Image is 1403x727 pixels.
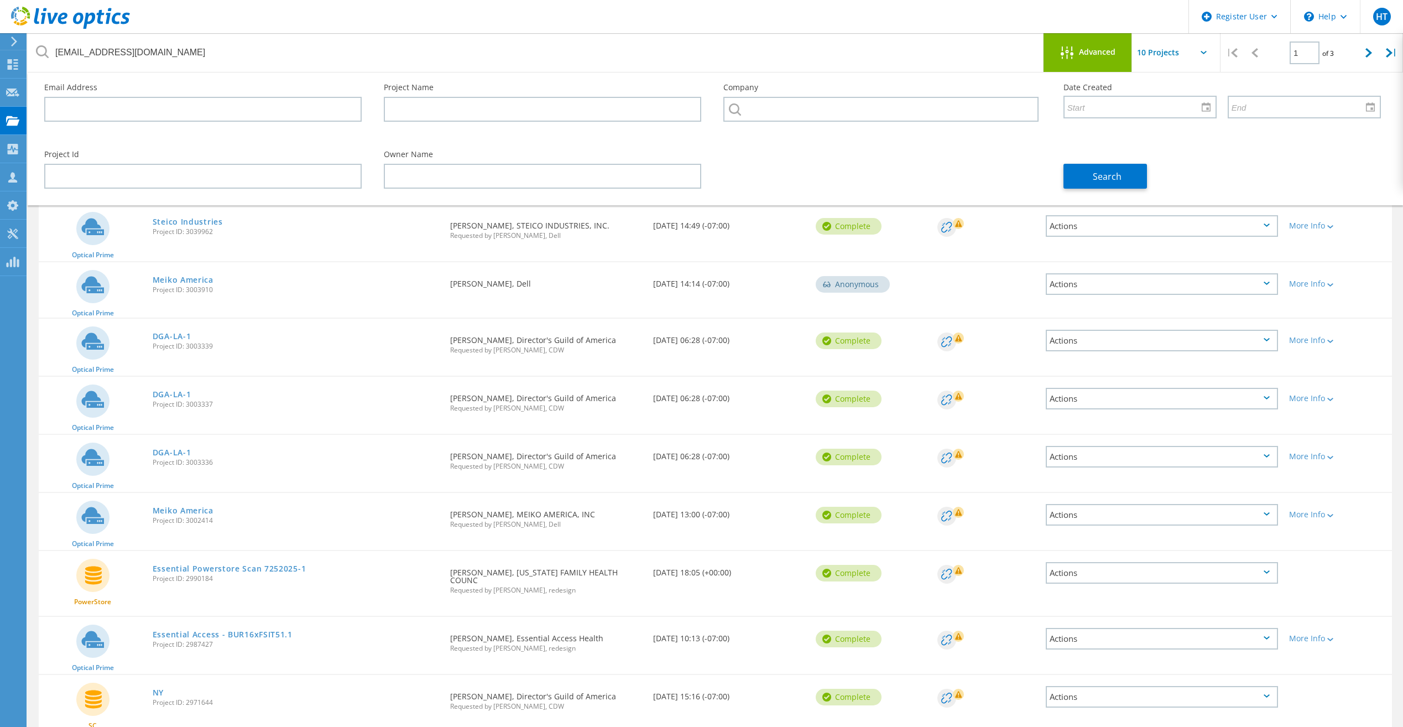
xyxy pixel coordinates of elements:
label: Project Name [384,84,701,91]
div: Actions [1046,504,1278,526]
div: Anonymous [816,276,890,293]
div: [DATE] 14:14 (-07:00) [648,262,810,299]
span: Search [1093,170,1122,183]
div: Complete [816,218,882,235]
span: of 3 [1322,49,1334,58]
span: HT [1376,12,1388,21]
span: Optical Prime [72,482,114,489]
div: More Info [1289,511,1386,518]
div: Actions [1046,628,1278,650]
a: Live Optics Dashboard [11,23,130,31]
span: Optical Prime [72,366,114,373]
span: Project ID: 3003336 [153,459,439,466]
div: Actions [1046,330,1278,351]
label: Date Created [1063,84,1381,91]
a: Essential Powerstore Scan 7252025-1 [153,565,306,573]
input: Start [1065,96,1208,117]
div: Complete [816,449,882,465]
div: Actions [1046,446,1278,468]
div: Complete [816,631,882,647]
div: [PERSON_NAME], MEIKO AMERICA, INC [445,493,648,539]
div: [PERSON_NAME], Director's Guild of America [445,319,648,365]
span: Project ID: 2987427 [153,641,439,648]
svg: \n [1304,12,1314,22]
span: Project ID: 2990184 [153,575,439,582]
a: DGA-LA-1 [153,449,191,456]
input: End [1229,96,1372,117]
div: [PERSON_NAME], [US_STATE] FAMILY HEALTH COUNC [445,551,648,605]
div: Actions [1046,215,1278,237]
div: [DATE] 06:28 (-07:00) [648,377,810,413]
span: Project ID: 3003910 [153,287,439,293]
div: More Info [1289,280,1386,288]
div: Complete [816,565,882,581]
a: NY [153,689,164,697]
span: Project ID: 2971644 [153,699,439,706]
span: Requested by [PERSON_NAME], CDW [450,405,642,412]
div: [PERSON_NAME], STEICO INDUSTRIES, INC. [445,204,648,250]
input: Search projects by name, owner, ID, company, etc [28,33,1044,72]
span: Project ID: 3003339 [153,343,439,350]
div: | [1221,33,1243,72]
label: Project Id [44,150,362,158]
div: Actions [1046,562,1278,584]
div: [DATE] 15:16 (-07:00) [648,675,810,712]
span: Requested by [PERSON_NAME], redesign [450,587,642,594]
label: Owner Name [384,150,701,158]
label: Company [723,84,1041,91]
div: Actions [1046,686,1278,708]
span: PowerStore [74,599,111,605]
span: Project ID: 3003337 [153,401,439,408]
div: [PERSON_NAME], Director's Guild of America [445,377,648,423]
span: Requested by [PERSON_NAME], redesign [450,645,642,652]
span: Requested by [PERSON_NAME], Dell [450,521,642,528]
span: Advanced [1079,48,1115,56]
div: Complete [816,333,882,349]
div: More Info [1289,336,1386,344]
a: Meiko America [153,507,213,515]
a: Meiko America [153,276,213,284]
div: [DATE] 13:00 (-07:00) [648,493,810,529]
div: More Info [1289,394,1386,402]
div: [DATE] 06:28 (-07:00) [648,435,810,471]
span: Requested by [PERSON_NAME], CDW [450,347,642,354]
div: [PERSON_NAME], Director's Guild of America [445,675,648,721]
div: Actions [1046,388,1278,409]
span: Optical Prime [72,424,114,431]
div: More Info [1289,222,1386,230]
span: Requested by [PERSON_NAME], CDW [450,463,642,470]
a: Essential Access - BUR16xFSIT51.1 [153,631,293,638]
div: [PERSON_NAME], Essential Access Health [445,617,648,663]
div: [DATE] 18:05 (+00:00) [648,551,810,588]
span: Requested by [PERSON_NAME], CDW [450,703,642,710]
span: Optical Prime [72,541,114,547]
label: Email Address [44,84,362,91]
span: Requested by [PERSON_NAME], Dell [450,232,642,239]
div: [PERSON_NAME], Director's Guild of America [445,435,648,481]
span: Optical Prime [72,252,114,258]
div: [PERSON_NAME], Dell [445,262,648,299]
a: DGA-LA-1 [153,333,191,340]
span: Optical Prime [72,664,114,671]
a: Steico Industries [153,218,223,226]
div: [DATE] 10:13 (-07:00) [648,617,810,653]
div: [DATE] 14:49 (-07:00) [648,204,810,241]
div: Complete [816,689,882,705]
button: Search [1063,164,1147,189]
div: Complete [816,391,882,407]
div: Actions [1046,273,1278,295]
span: Project ID: 3002414 [153,517,439,524]
div: [DATE] 06:28 (-07:00) [648,319,810,355]
span: Project ID: 3039962 [153,229,439,235]
div: More Info [1289,635,1386,642]
a: DGA-LA-1 [153,391,191,398]
div: More Info [1289,453,1386,460]
span: Optical Prime [72,310,114,316]
div: Complete [816,507,882,523]
div: | [1380,33,1403,72]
